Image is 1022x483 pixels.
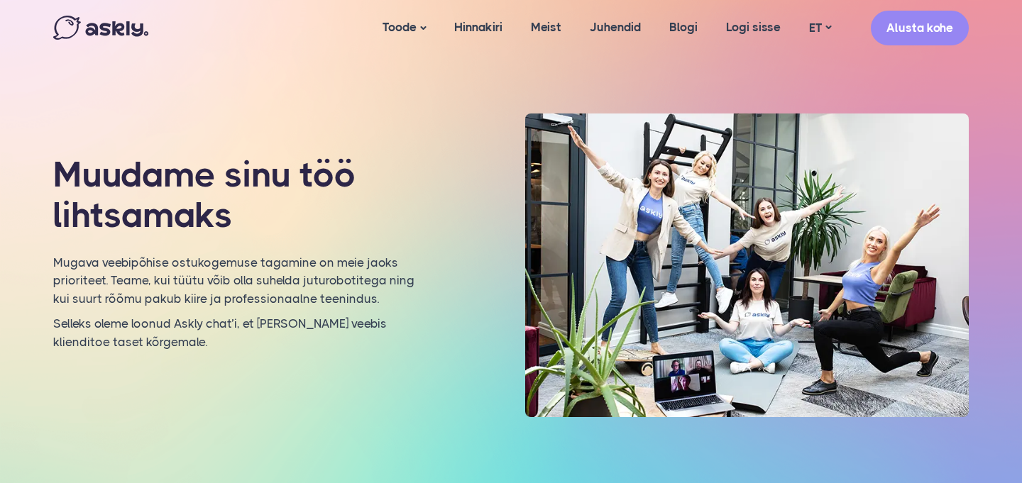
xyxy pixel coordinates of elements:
[53,16,148,40] img: Askly
[871,11,969,45] a: Alusta kohe
[53,315,418,351] p: Selleks oleme loonud Askly chat’i, et [PERSON_NAME] veebis klienditoe taset kõrgemale.
[53,155,418,236] h1: Muudame sinu töö lihtsamaks
[53,254,418,309] p: Mugava veebipõhise ostukogemuse tagamine on meie jaoks prioriteet. Teame, kui tüütu võib olla suh...
[795,18,845,38] a: ET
